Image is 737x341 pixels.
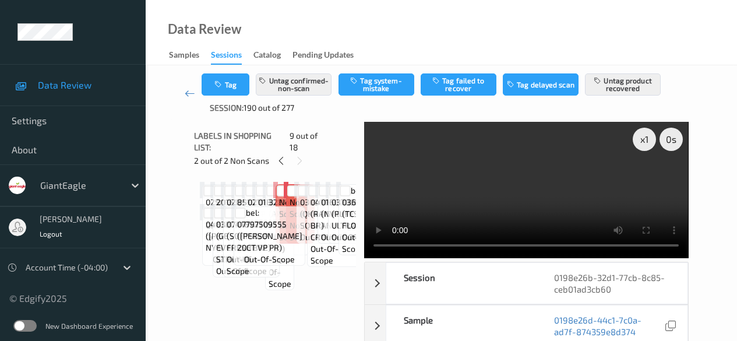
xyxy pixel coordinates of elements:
[633,128,656,151] div: x 1
[660,128,683,151] div: 0 s
[256,73,332,96] button: Untag confirmed-non-scan
[338,73,414,96] button: Tag system-mistake
[386,263,537,304] div: Session
[292,49,354,64] div: Pending Updates
[365,262,687,304] div: Session0198e26b-32d1-77cb-8c85-ceb01ad3cb60
[585,73,661,96] button: Untag product recovered
[169,49,199,64] div: Samples
[292,47,365,64] a: Pending Updates
[290,185,312,220] span: Label: Non-Scan
[227,207,277,254] span: Label: 07418227093 (SOFTSOAP FRESH BRE)
[194,153,356,168] div: 2 out of 2 Non Scans
[216,265,267,277] span: out-of-scope
[321,231,372,243] span: out-of-scope
[210,102,244,114] span: Session:
[253,49,281,64] div: Catalog
[342,185,392,231] span: Label: 03680056137 (TC DENTAL FLOSS WA)
[211,49,242,65] div: Sessions
[194,130,285,153] span: Labels in shopping list:
[554,314,662,338] a: 0198e26d-44c1-7c0a-ad7f-874359e8d374
[168,23,241,35] div: Data Review
[244,254,295,265] span: out-of-scope
[537,263,687,304] div: 0198e26b-32d1-77cb-8c85-ceb01ad3cb60
[227,254,277,277] span: out-of-scope
[342,231,392,255] span: out-of-scope
[244,102,294,114] span: 190 out of 277
[211,47,253,65] a: Sessions
[279,185,301,220] span: Label: Non-Scan
[503,73,579,96] button: Tag delayed scan
[332,185,382,231] span: Label: 03700035669 (PUFFS ULTRA SOFT )
[311,185,358,243] span: Label: 04119210207 (RAISIN BRAN CRUNCH)
[421,73,496,96] button: Tag failed to recover
[237,207,302,254] span: Label: 07797509555 ([PERSON_NAME] 20CT VP PR)
[269,255,291,290] span: out-of-scope
[202,73,249,96] button: Tag
[253,47,292,64] a: Catalog
[206,207,271,254] span: Label: 04812125505 ([PERSON_NAME] NY STL 100%)
[169,47,211,64] a: Samples
[321,185,372,231] span: Label: 01600048927 (NV BISCUITS )
[311,243,358,266] span: out-of-scope
[332,231,382,243] span: out-of-scope
[216,207,267,265] span: Label: 03003405774 (GE EVERYDAY STRAWS)
[290,130,326,153] span: 9 out of 18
